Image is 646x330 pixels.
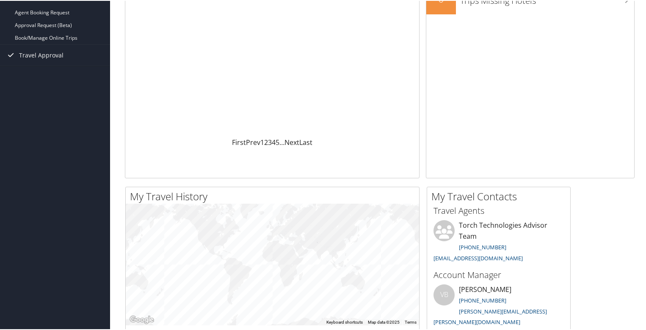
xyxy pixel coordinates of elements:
[284,137,299,146] a: Next
[276,137,279,146] a: 5
[433,284,455,305] div: VB
[368,319,400,324] span: Map data ©2025
[431,188,570,203] h2: My Travel Contacts
[429,219,568,265] li: Torch Technologies Advisor Team
[326,319,363,325] button: Keyboard shortcuts
[128,314,156,325] img: Google
[433,307,547,325] a: [PERSON_NAME][EMAIL_ADDRESS][PERSON_NAME][DOMAIN_NAME]
[279,137,284,146] span: …
[268,137,272,146] a: 3
[246,137,260,146] a: Prev
[433,204,564,216] h3: Travel Agents
[405,319,417,324] a: Terms (opens in new tab)
[272,137,276,146] a: 4
[260,137,264,146] a: 1
[433,254,523,261] a: [EMAIL_ADDRESS][DOMAIN_NAME]
[130,188,419,203] h2: My Travel History
[299,137,312,146] a: Last
[459,296,506,303] a: [PHONE_NUMBER]
[459,243,506,250] a: [PHONE_NUMBER]
[429,284,568,329] li: [PERSON_NAME]
[19,44,63,65] span: Travel Approval
[232,137,246,146] a: First
[128,314,156,325] a: Open this area in Google Maps (opens a new window)
[264,137,268,146] a: 2
[433,268,564,280] h3: Account Manager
